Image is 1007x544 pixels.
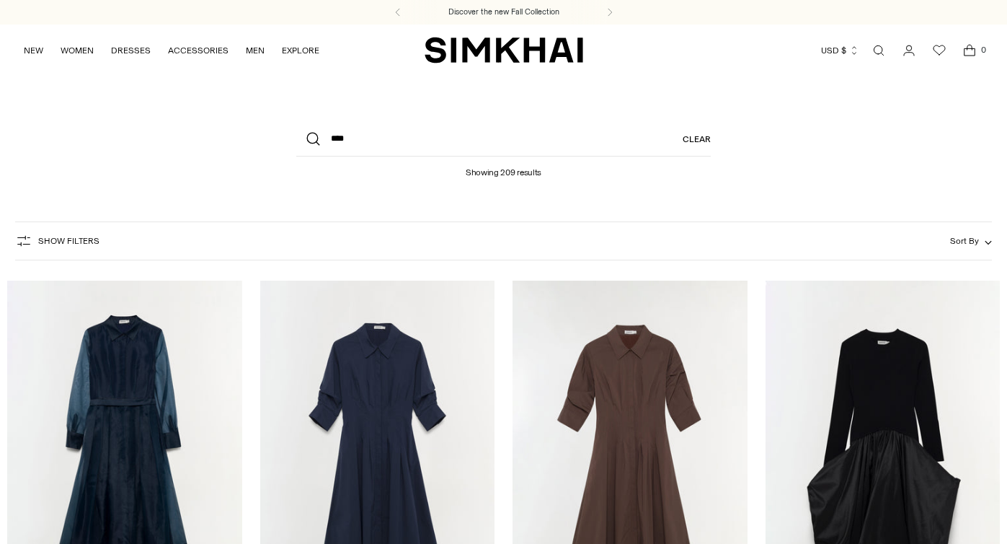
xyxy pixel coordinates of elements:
[246,35,265,66] a: MEN
[111,35,151,66] a: DRESSES
[296,122,331,157] button: Search
[61,35,94,66] a: WOMEN
[38,236,99,246] span: Show Filters
[821,35,859,66] button: USD $
[15,229,99,253] button: Show Filters
[425,36,583,64] a: SIMKHAI
[282,35,319,66] a: EXPLORE
[448,6,559,18] a: Discover the new Fall Collection
[950,236,979,246] span: Sort By
[895,36,923,65] a: Go to the account page
[864,36,893,65] a: Open search modal
[466,157,541,177] h1: Showing 209 results
[168,35,229,66] a: ACCESSORIES
[950,233,992,249] button: Sort By
[925,36,954,65] a: Wishlist
[977,43,990,56] span: 0
[955,36,984,65] a: Open cart modal
[683,122,711,157] a: Clear
[24,35,43,66] a: NEW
